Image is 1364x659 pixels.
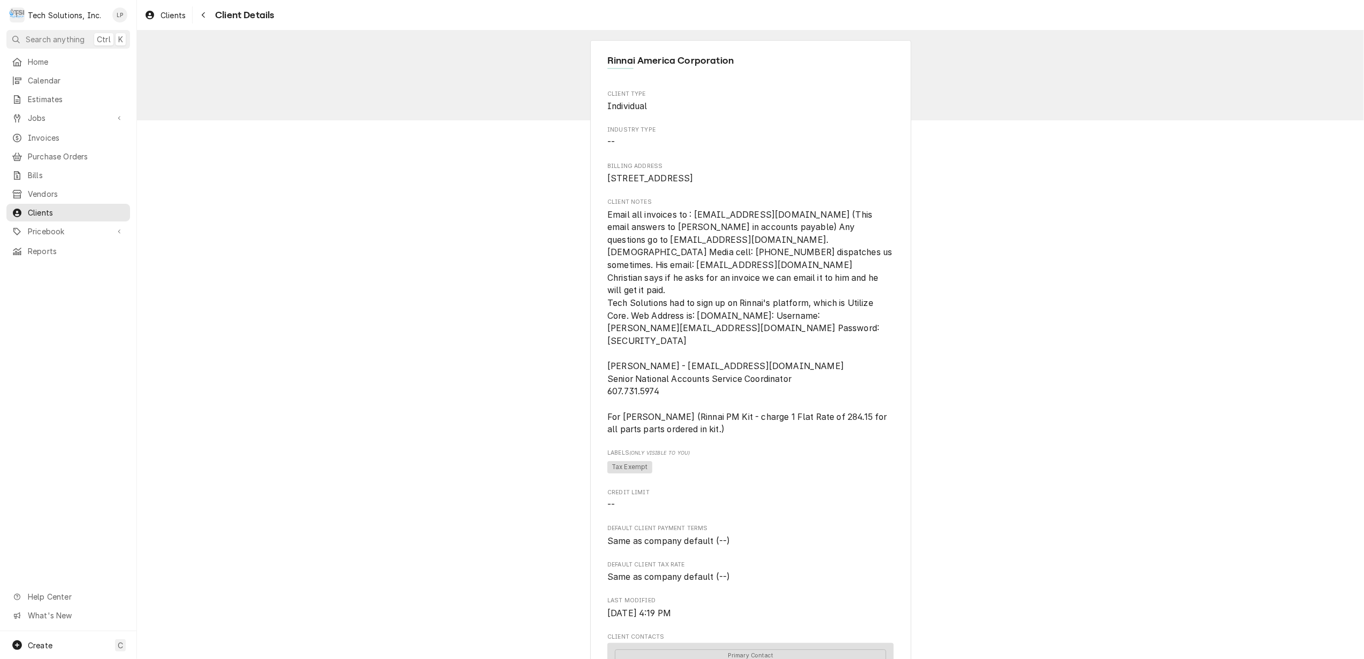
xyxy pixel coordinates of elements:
[607,126,894,134] span: Industry Type
[6,129,130,147] a: Invoices
[212,8,274,22] span: Client Details
[118,640,123,651] span: C
[607,449,894,475] div: [object Object]
[28,94,125,105] span: Estimates
[28,188,125,200] span: Vendors
[607,536,730,546] span: Same as company default (--)
[6,204,130,221] a: Clients
[6,185,130,203] a: Vendors
[28,641,52,650] span: Create
[6,166,130,184] a: Bills
[6,109,130,127] a: Go to Jobs
[26,34,85,45] span: Search anything
[607,561,894,584] div: Default Client Tax Rate
[607,90,894,98] span: Client Type
[28,151,125,162] span: Purchase Orders
[28,112,109,124] span: Jobs
[112,7,127,22] div: LP
[607,607,894,620] span: Last Modified
[607,100,894,113] span: Client Type
[6,72,130,89] a: Calendar
[10,7,25,22] div: Tech Solutions, Inc.'s Avatar
[6,90,130,108] a: Estimates
[607,53,894,68] span: Name
[607,596,894,605] span: Last Modified
[6,148,130,165] a: Purchase Orders
[28,10,101,21] div: Tech Solutions, Inc.
[607,173,694,183] span: [STREET_ADDRESS]
[607,488,894,511] div: Credit Limit
[28,75,125,86] span: Calendar
[6,53,130,71] a: Home
[607,571,894,584] span: Default Client Tax Rate
[607,459,894,476] span: [object Object]
[607,524,894,533] span: Default Client Payment Terms
[6,242,130,260] a: Reports
[140,6,190,24] a: Clients
[28,226,109,237] span: Pricebook
[6,30,130,49] button: Search anythingCtrlK
[607,633,894,641] span: Client Contacts
[607,449,894,457] span: Labels
[6,607,130,624] a: Go to What's New
[607,535,894,548] span: Default Client Payment Terms
[607,608,671,618] span: [DATE] 4:19 PM
[607,53,894,76] div: Client Information
[607,126,894,149] div: Industry Type
[28,591,124,602] span: Help Center
[607,500,615,510] span: --
[607,137,615,147] span: --
[607,596,894,619] div: Last Modified
[607,162,894,185] div: Billing Address
[607,136,894,149] span: Industry Type
[607,488,894,497] span: Credit Limit
[161,10,186,21] span: Clients
[607,210,895,435] span: Email all invoices to : [EMAIL_ADDRESS][DOMAIN_NAME] (This email answers to [PERSON_NAME] in acco...
[118,34,123,45] span: K
[195,6,212,24] button: Navigate back
[607,90,894,113] div: Client Type
[28,56,125,67] span: Home
[6,223,130,240] a: Go to Pricebook
[607,101,647,111] span: Individual
[10,7,25,22] div: T
[607,499,894,511] span: Credit Limit
[28,132,125,143] span: Invoices
[112,7,127,22] div: Lisa Paschal's Avatar
[28,246,125,257] span: Reports
[607,198,894,436] div: Client Notes
[607,524,894,547] div: Default Client Payment Terms
[607,198,894,206] span: Client Notes
[629,450,690,456] span: (Only Visible to You)
[607,162,894,171] span: Billing Address
[28,170,125,181] span: Bills
[607,561,894,569] span: Default Client Tax Rate
[607,172,894,185] span: Billing Address
[6,588,130,606] a: Go to Help Center
[607,572,730,582] span: Same as company default (--)
[97,34,111,45] span: Ctrl
[28,207,125,218] span: Clients
[607,209,894,436] span: Client Notes
[607,461,652,474] span: Tax Exempt
[28,610,124,621] span: What's New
